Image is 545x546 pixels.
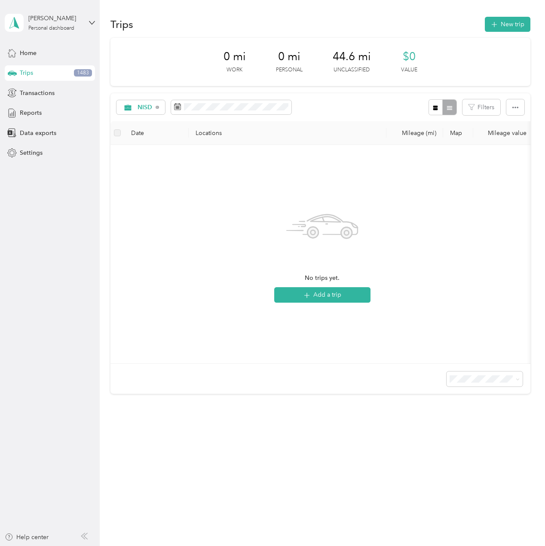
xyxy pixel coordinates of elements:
[20,148,43,157] span: Settings
[227,66,242,74] p: Work
[74,69,92,77] span: 1483
[189,121,386,145] th: Locations
[124,121,189,145] th: Date
[224,50,246,64] span: 0 mi
[333,50,371,64] span: 44.6 mi
[276,66,303,74] p: Personal
[274,287,370,303] button: Add a trip
[278,50,300,64] span: 0 mi
[28,26,74,31] div: Personal dashboard
[334,66,370,74] p: Unclassified
[386,121,443,145] th: Mileage (mi)
[20,108,42,117] span: Reports
[305,273,340,283] span: No trips yet.
[20,129,56,138] span: Data exports
[20,89,55,98] span: Transactions
[20,68,33,77] span: Trips
[138,104,153,110] span: NISD
[497,498,545,546] iframe: Everlance-gr Chat Button Frame
[403,50,416,64] span: $0
[20,49,37,58] span: Home
[462,99,500,115] button: Filters
[473,121,533,145] th: Mileage value
[110,20,133,29] h1: Trips
[485,17,530,32] button: New trip
[443,121,473,145] th: Map
[28,14,82,23] div: [PERSON_NAME]
[401,66,417,74] p: Value
[5,533,49,542] button: Help center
